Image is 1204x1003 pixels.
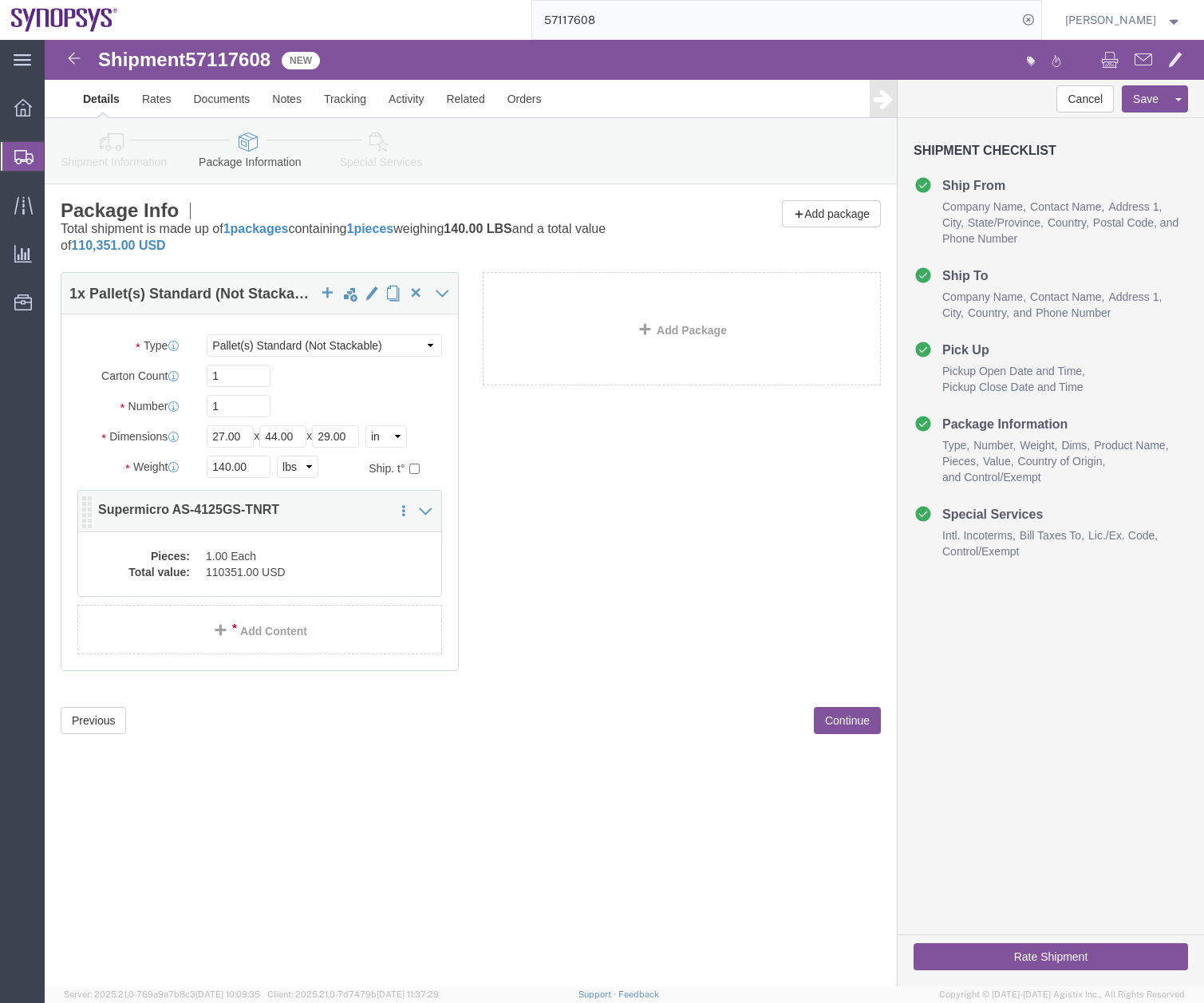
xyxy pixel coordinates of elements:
img: logo [11,8,118,32]
span: Client: 2025.21.0-7d7479b [267,989,439,999]
span: Zach Anderson [1065,11,1156,29]
span: Server: 2025.21.0-769a9a7b8c3 [64,989,260,999]
button: [PERSON_NAME] [1064,10,1182,30]
input: Search for shipment number, reference number [532,1,1017,39]
a: Feedback [618,989,659,999]
span: [DATE] 11:37:29 [377,989,439,999]
span: Copyright © [DATE]-[DATE] Agistix Inc., All Rights Reserved [939,988,1185,1001]
iframe: FS Legacy Container [45,40,1204,986]
a: Support [578,989,618,999]
span: [DATE] 10:09:35 [195,989,260,999]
